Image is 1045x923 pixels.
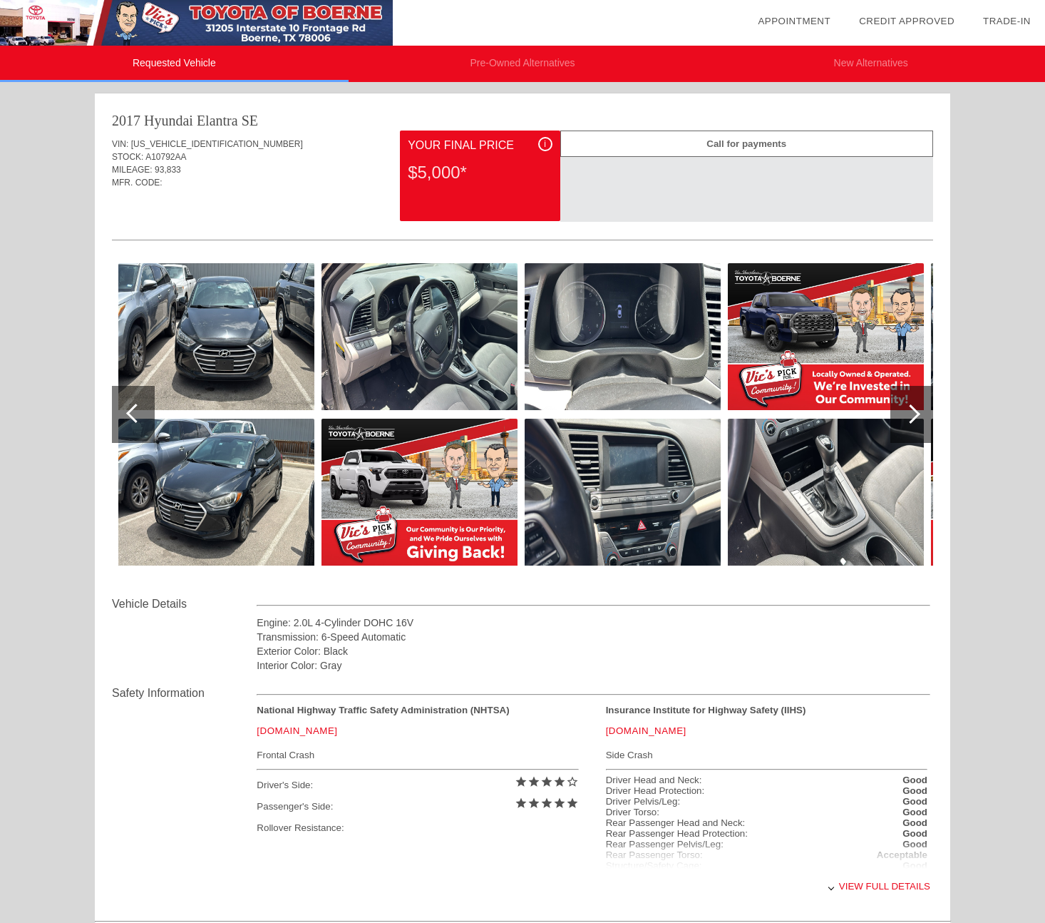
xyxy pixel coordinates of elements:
[606,828,748,839] div: Rear Passenger Head Protection:
[257,644,930,658] div: Exterior Color: Black
[321,419,518,566] img: image.aspx
[257,869,930,904] div: View full details
[606,746,927,764] div: Side Crash
[112,198,933,220] div: Quoted on [DATE] 1:31:25 PM
[257,775,578,796] div: Driver's Side:
[112,178,163,188] span: MFR. CODE:
[902,839,927,850] strong: Good
[902,785,927,796] strong: Good
[112,596,257,613] div: Vehicle Details
[566,775,579,788] i: star_border
[408,137,552,154] div: Your Final Price
[606,725,686,736] a: [DOMAIN_NAME]
[257,705,509,715] strong: National Highway Traffic Safety Administration (NHTSA)
[606,807,659,817] div: Driver Torso:
[257,658,930,673] div: Interior Color: Gray
[983,16,1031,26] a: Trade-In
[112,152,143,162] span: STOCK:
[257,796,578,817] div: Passenger's Side:
[131,139,303,149] span: [US_VEHICLE_IDENTIFICATION_NUMBER]
[257,817,578,839] div: Rollover Resistance:
[728,263,924,410] img: image.aspx
[257,616,930,630] div: Engine: 2.0L 4-Cylinder DOHC 16V
[606,775,702,785] div: Driver Head and Neck:
[859,16,954,26] a: Credit Approved
[112,111,238,131] div: 2017 Hyundai Elantra
[540,797,553,810] i: star
[155,165,181,175] span: 93,833
[145,152,186,162] span: A10792AA
[257,746,578,764] div: Frontal Crash
[112,165,153,175] span: MILEAGE:
[527,775,540,788] i: star
[515,797,527,810] i: star
[408,154,552,191] div: $5,000*
[606,817,746,828] div: Rear Passenger Head and Neck:
[118,263,314,410] img: image.aspx
[758,16,830,26] a: Appointment
[112,685,257,702] div: Safety Information
[553,775,566,788] i: star
[349,46,697,82] li: Pre-Owned Alternatives
[902,775,927,785] strong: Good
[606,785,705,796] div: Driver Head Protection:
[902,807,927,817] strong: Good
[544,139,546,149] span: i
[696,46,1045,82] li: New Alternatives
[242,111,258,131] div: SE
[566,797,579,810] i: star
[112,139,128,149] span: VIN:
[515,775,527,788] i: star
[606,839,724,850] div: Rear Passenger Pelvis/Leg:
[902,817,927,828] strong: Good
[606,705,806,715] strong: Insurance Institute for Highway Safety (IIHS)
[553,797,566,810] i: star
[321,263,518,410] img: image.aspx
[525,263,721,410] img: image.aspx
[118,419,314,566] img: image.aspx
[902,796,927,807] strong: Good
[527,797,540,810] i: star
[606,796,680,807] div: Driver Pelvis/Leg:
[540,775,553,788] i: star
[525,419,721,566] img: image.aspx
[902,828,927,839] strong: Good
[257,725,337,736] a: [DOMAIN_NAME]
[728,419,924,566] img: image.aspx
[257,630,930,644] div: Transmission: 6-Speed Automatic
[560,131,933,157] div: Call for payments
